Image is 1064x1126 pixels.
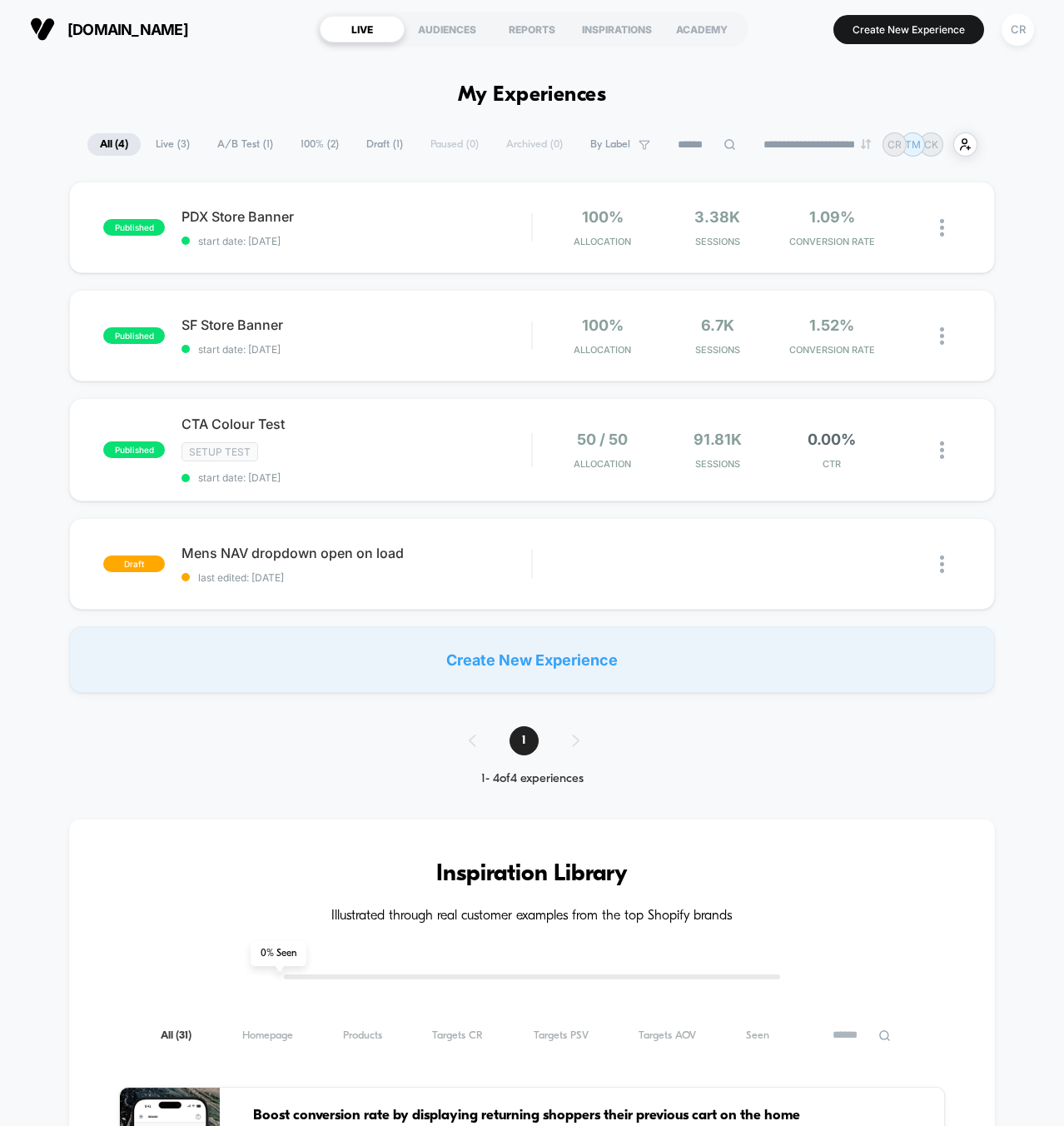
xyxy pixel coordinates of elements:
[574,458,631,470] span: Allocation
[664,344,771,356] span: Sessions
[181,471,531,484] span: start date: [DATE]
[103,327,165,344] span: published
[119,861,945,888] h3: Inspiration Library
[940,441,944,459] img: close
[354,133,415,156] span: Draft ( 1 )
[582,316,624,334] span: 100%
[574,344,631,356] span: Allocation
[809,208,855,226] span: 1.09%
[746,1029,769,1042] span: Seen
[143,133,202,156] span: Live ( 3 )
[103,556,165,572] span: draft
[534,1029,589,1042] span: Targets PSV
[458,83,607,107] h1: My Experiences
[590,138,630,151] span: By Label
[343,1029,382,1042] span: Products
[861,139,871,149] img: end
[25,16,193,42] button: [DOMAIN_NAME]
[809,316,854,334] span: 1.52%
[779,236,886,247] span: CONVERSION RATE
[1002,13,1034,46] div: CR
[574,236,631,247] span: Allocation
[69,626,995,693] div: Create New Experience
[659,16,744,42] div: ACADEMY
[181,208,531,225] span: PDX Store Banner
[103,219,165,236] span: published
[432,1029,483,1042] span: Targets CR
[242,1029,293,1042] span: Homepage
[887,138,902,151] p: CR
[205,133,286,156] span: A/B Test ( 1 )
[181,316,531,333] span: SF Store Banner
[181,343,531,356] span: start date: [DATE]
[510,726,539,755] span: 1
[701,316,734,334] span: 6.7k
[181,442,258,461] span: SETUP TEST
[405,16,490,42] div: AUDIENCES
[181,571,531,584] span: last edited: [DATE]
[320,16,405,42] div: LIVE
[181,416,531,432] span: CTA Colour Test
[694,431,742,448] span: 91.81k
[574,16,659,42] div: INSPIRATIONS
[808,431,856,448] span: 0.00%
[577,431,628,448] span: 50 / 50
[639,1029,696,1042] span: Targets AOV
[161,1029,191,1042] span: All
[251,941,306,966] span: 0 % Seen
[176,1030,191,1041] span: ( 31 )
[664,458,771,470] span: Sessions
[30,17,55,42] img: Visually logo
[582,208,624,226] span: 100%
[452,772,613,786] div: 1 - 4 of 4 experiences
[103,441,165,458] span: published
[288,133,351,156] span: 100% ( 2 )
[940,219,944,237] img: close
[905,138,921,151] p: TM
[119,909,945,924] h4: Illustrated through real customer examples from the top Shopify brands
[181,545,531,561] span: Mens NAV dropdown open on load
[940,327,944,345] img: close
[940,556,944,573] img: close
[997,12,1039,47] button: CR
[779,344,886,356] span: CONVERSION RATE
[490,16,574,42] div: REPORTS
[67,21,188,38] span: [DOMAIN_NAME]
[181,235,531,247] span: start date: [DATE]
[833,15,984,44] button: Create New Experience
[664,236,771,247] span: Sessions
[924,138,938,151] p: CK
[694,208,740,226] span: 3.38k
[87,133,141,156] span: All ( 4 )
[779,458,886,470] span: CTR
